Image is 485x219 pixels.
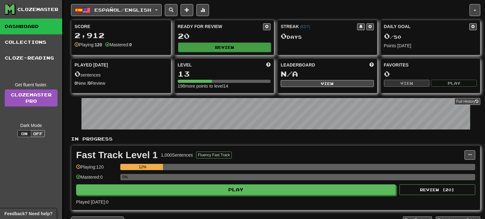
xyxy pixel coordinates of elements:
[281,80,374,87] button: View
[75,81,77,86] strong: 0
[95,42,102,47] strong: 120
[384,32,390,40] span: 0
[384,70,477,78] div: 0
[4,210,52,217] span: Open feedback widget
[71,136,480,142] p: In Progress
[431,80,477,87] button: Play
[454,98,480,105] button: Full History
[196,152,232,158] button: Fluency Fast Track
[5,82,57,88] div: Get fluent faster.
[76,164,117,174] div: Playing: 120
[122,164,163,170] div: 12%
[384,34,401,40] span: / 50
[281,23,357,30] div: Streak
[5,89,57,107] a: ClozemasterPro
[76,174,117,184] div: Mastered: 0
[75,23,168,30] div: Score
[281,69,298,78] span: N/A
[181,4,193,16] button: Add sentence to collection
[31,130,45,137] button: Off
[384,62,477,68] div: Favorites
[75,42,102,48] div: Playing:
[266,62,271,68] span: Score more points to level up
[129,42,132,47] strong: 0
[178,32,271,40] div: 20
[178,23,263,30] div: Ready for Review
[178,70,271,78] div: 13
[178,83,271,89] div: 198 more points to level 14
[300,25,310,29] a: (EDT)
[76,199,108,205] span: Played [DATE]: 0
[384,43,477,49] div: Points [DATE]
[369,62,374,68] span: This week in points, UTC
[88,81,91,86] strong: 0
[105,42,132,48] div: Mastered:
[75,70,168,78] div: sentences
[75,69,81,78] span: 0
[76,150,158,160] div: Fast Track Level 1
[76,184,396,195] button: Play
[196,4,209,16] button: More stats
[281,62,315,68] span: Leaderboard
[281,32,374,40] div: Day s
[178,62,192,68] span: Level
[165,4,177,16] button: Search sentences
[75,62,108,68] span: Played [DATE]
[75,80,168,86] div: New / Review
[384,23,470,30] div: Daily Goal
[178,43,271,52] button: Review
[399,184,475,195] button: Review (20)
[281,32,287,40] span: 0
[17,6,58,13] div: Clozemaster
[94,7,151,13] span: Español / English
[75,32,168,39] div: 2,912
[384,80,430,87] button: View
[71,4,162,16] button: Español/English
[161,152,193,158] div: 1,000 Sentences
[17,130,31,137] button: On
[5,122,57,129] div: Dark Mode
